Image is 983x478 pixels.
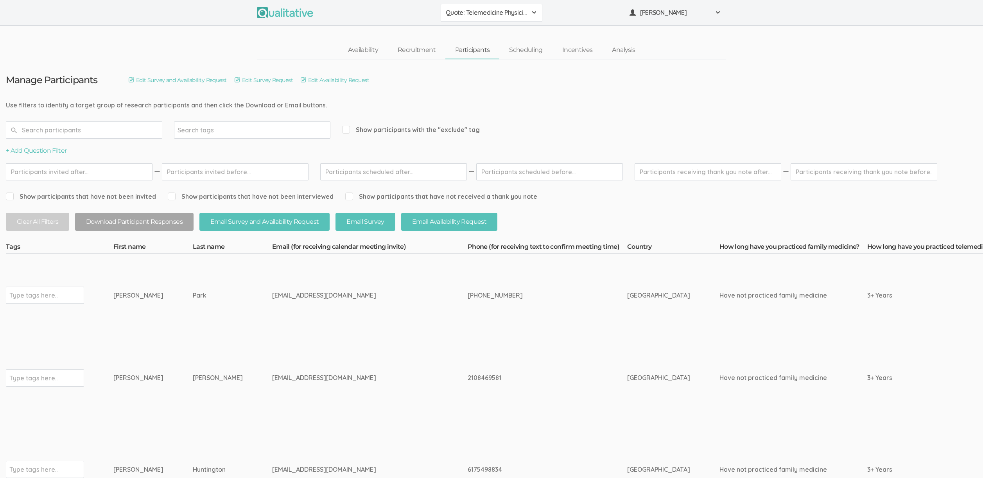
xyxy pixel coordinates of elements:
[624,4,726,21] button: [PERSON_NAME]
[627,243,719,253] th: Country
[6,163,152,180] input: Participants invited after...
[867,465,977,474] div: 3+ Years
[301,76,369,84] a: Edit Availability Request
[272,373,438,382] div: [EMAIL_ADDRESS][DOMAIN_NAME]
[168,192,334,201] span: Show participants that have not been interviewed
[178,125,226,135] input: Search tags
[719,465,838,474] div: Have not practiced family medicine
[602,42,645,59] a: Analysis
[193,291,243,300] div: Park
[468,163,475,180] img: dash.svg
[257,7,313,18] img: Qualitative
[627,373,690,382] div: [GEOGRAPHIC_DATA]
[113,465,163,474] div: [PERSON_NAME]
[272,465,438,474] div: [EMAIL_ADDRESS][DOMAIN_NAME]
[162,163,309,180] input: Participants invited before...
[468,373,598,382] div: 2108469581
[719,243,867,253] th: How long have you practiced family medicine?
[867,291,977,300] div: 3+ Years
[388,42,445,59] a: Recruitment
[342,125,480,134] span: Show participants with the "exclude" tag
[6,146,67,155] button: + Add Question Filter
[320,163,467,180] input: Participants scheduled after...
[627,465,690,474] div: [GEOGRAPHIC_DATA]
[6,213,69,231] button: Clear All Filters
[627,291,690,300] div: [GEOGRAPHIC_DATA]
[446,8,527,17] span: Quote: Telemedicine Physicians
[719,373,838,382] div: Have not practiced family medicine
[335,213,395,231] button: Email Survey
[193,373,243,382] div: [PERSON_NAME]
[6,192,156,201] span: Show participants that have not been invited
[6,243,113,253] th: Tags
[468,465,598,474] div: 6175498834
[338,42,388,59] a: Availability
[635,163,781,180] input: Participants receiving thank you note after...
[272,291,438,300] div: [EMAIL_ADDRESS][DOMAIN_NAME]
[782,163,790,180] img: dash.svg
[129,76,227,84] a: Edit Survey and Availability Request
[441,4,542,21] button: Quote: Telemedicine Physicians
[468,291,598,300] div: [PHONE_NUMBER]
[552,42,603,59] a: Incentives
[401,213,497,231] button: Email Availability Request
[153,163,161,180] img: dash.svg
[345,192,537,201] span: Show participants that have not received a thank you note
[193,243,272,253] th: Last name
[9,373,58,383] input: Type tags here...
[499,42,552,59] a: Scheduling
[468,243,627,253] th: Phone (for receiving text to confirm meeting time)
[113,291,163,300] div: [PERSON_NAME]
[113,243,193,253] th: First name
[75,213,194,231] button: Download Participant Responses
[272,243,468,253] th: Email (for receiving calendar meeting invite)
[235,76,293,84] a: Edit Survey Request
[9,290,58,300] input: Type tags here...
[944,441,983,478] iframe: Chat Widget
[9,464,58,474] input: Type tags here...
[113,373,163,382] div: [PERSON_NAME]
[867,373,977,382] div: 3+ Years
[445,42,499,59] a: Participants
[719,291,838,300] div: Have not practiced family medicine
[6,75,97,85] h3: Manage Participants
[476,163,623,180] input: Participants scheduled before...
[199,213,330,231] button: Email Survey and Availability Request
[193,465,243,474] div: Huntington
[791,163,937,180] input: Participants receiving thank you note before...
[640,8,710,17] span: [PERSON_NAME]
[6,121,162,139] input: Search participants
